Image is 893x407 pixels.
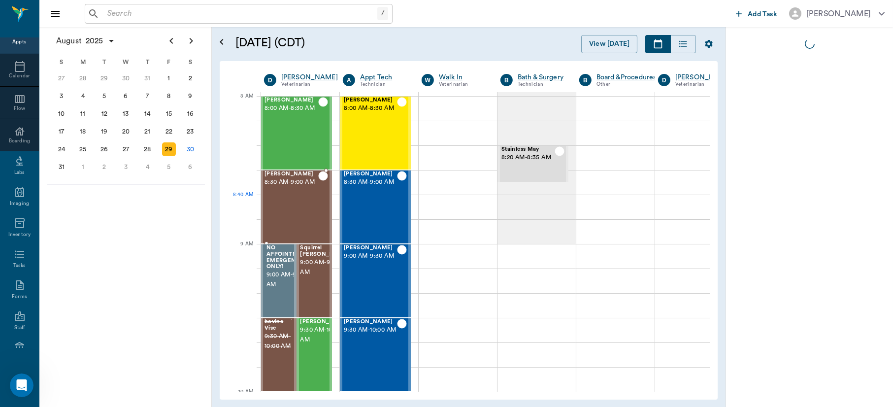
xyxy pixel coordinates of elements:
[658,74,670,86] div: D
[179,55,201,69] div: S
[265,177,318,187] span: 8:30 AM - 9:00 AM
[140,142,154,156] div: Thursday, August 28, 2025
[675,72,732,82] div: [PERSON_NAME]
[140,107,154,121] div: Thursday, August 14, 2025
[98,125,111,138] div: Tuesday, August 19, 2025
[55,107,68,121] div: Sunday, August 10, 2025
[261,244,297,318] div: BOOKED, 9:00 AM - 9:30 AM
[183,142,197,156] div: Today, Saturday, August 30, 2025
[158,55,180,69] div: F
[183,125,197,138] div: Saturday, August 23, 2025
[781,4,893,23] button: [PERSON_NAME]
[98,107,111,121] div: Tuesday, August 12, 2025
[281,80,338,89] div: Veterinarian
[181,31,201,51] button: Next page
[497,145,568,182] div: CHECKED_OUT, 8:20 AM - 8:35 AM
[344,251,397,261] span: 9:00 AM - 9:30 AM
[140,71,154,85] div: Thursday, July 31, 2025
[10,200,29,207] div: Imaging
[84,34,105,48] span: 2025
[281,72,338,82] a: [PERSON_NAME]
[115,55,137,69] div: W
[162,160,176,174] div: Friday, September 5, 2025
[422,74,434,86] div: W
[344,171,397,177] span: [PERSON_NAME]
[98,142,111,156] div: Tuesday, August 26, 2025
[76,107,90,121] div: Monday, August 11, 2025
[340,170,411,244] div: CHECKED_OUT, 8:30 AM - 9:00 AM
[297,318,332,392] div: CHECKED_OUT, 9:30 AM - 10:00 AM
[55,125,68,138] div: Sunday, August 17, 2025
[344,103,397,113] span: 8:00 AM - 8:30 AM
[266,270,312,290] span: 9:00 AM - 9:30 AM
[162,107,176,121] div: Friday, August 15, 2025
[675,80,732,89] div: Veterinarian
[162,89,176,103] div: Friday, August 8, 2025
[162,125,176,138] div: Friday, August 22, 2025
[360,72,407,82] a: Appt Tech
[265,332,291,351] span: 9:30 AM - 10:00 AM
[76,142,90,156] div: Monday, August 25, 2025
[55,160,68,174] div: Sunday, August 31, 2025
[216,23,228,61] button: Open calendar
[340,318,411,392] div: CHECKED_OUT, 9:30 AM - 10:00 AM
[162,71,176,85] div: Friday, August 1, 2025
[119,89,133,103] div: Wednesday, August 6, 2025
[12,38,26,46] div: Appts
[119,125,133,138] div: Wednesday, August 20, 2025
[140,160,154,174] div: Thursday, September 4, 2025
[344,177,397,187] span: 8:30 AM - 9:00 AM
[140,125,154,138] div: Thursday, August 21, 2025
[228,91,253,116] div: 8 AM
[98,71,111,85] div: Tuesday, July 29, 2025
[261,170,332,244] div: CHECKED_OUT, 8:30 AM - 9:00 AM
[265,97,318,103] span: [PERSON_NAME]
[261,318,297,392] div: CANCELED, 9:30 AM - 10:00 AM
[51,31,120,51] button: August2025
[261,96,332,170] div: CHECKED_OUT, 8:00 AM - 8:30 AM
[518,72,564,82] div: Bath & Surgery
[162,31,181,51] button: Previous page
[51,55,72,69] div: S
[103,7,377,21] input: Search
[162,142,176,156] div: Friday, August 29, 2025
[360,80,407,89] div: Technician
[300,258,350,277] span: 9:00 AM - 9:30 AM
[439,72,486,82] a: Walk In
[265,103,318,113] span: 8:00 AM - 8:30 AM
[264,74,276,86] div: D
[10,373,33,397] iframe: Intercom live chat
[518,80,564,89] div: Technician
[266,245,312,270] span: NO APPOINTMENT! EMERGENCY ONLY!
[183,89,197,103] div: Saturday, August 9, 2025
[119,142,133,156] div: Wednesday, August 27, 2025
[98,160,111,174] div: Tuesday, September 2, 2025
[300,325,350,345] span: 9:30 AM - 10:00 AM
[55,71,68,85] div: Sunday, July 27, 2025
[500,74,513,86] div: B
[76,160,90,174] div: Monday, September 1, 2025
[596,80,657,89] div: Other
[55,142,68,156] div: Sunday, August 24, 2025
[340,244,411,318] div: CHECKED_OUT, 9:00 AM - 9:30 AM
[297,244,332,318] div: CHECKED_OUT, 9:00 AM - 9:30 AM
[377,7,388,20] div: /
[806,8,871,20] div: [PERSON_NAME]
[235,35,439,51] h5: [DATE] (CDT)
[183,107,197,121] div: Saturday, August 16, 2025
[265,319,291,332] span: bovine Vise
[8,231,31,238] div: Inventory
[439,80,486,89] div: Veterinarian
[596,72,657,82] a: Board &Procedures
[45,4,65,24] button: Close drawer
[94,55,115,69] div: T
[581,35,637,53] button: View [DATE]
[183,160,197,174] div: Saturday, September 6, 2025
[300,245,350,258] span: Squirrel [PERSON_NAME]
[72,55,94,69] div: M
[98,89,111,103] div: Tuesday, August 5, 2025
[54,34,84,48] span: August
